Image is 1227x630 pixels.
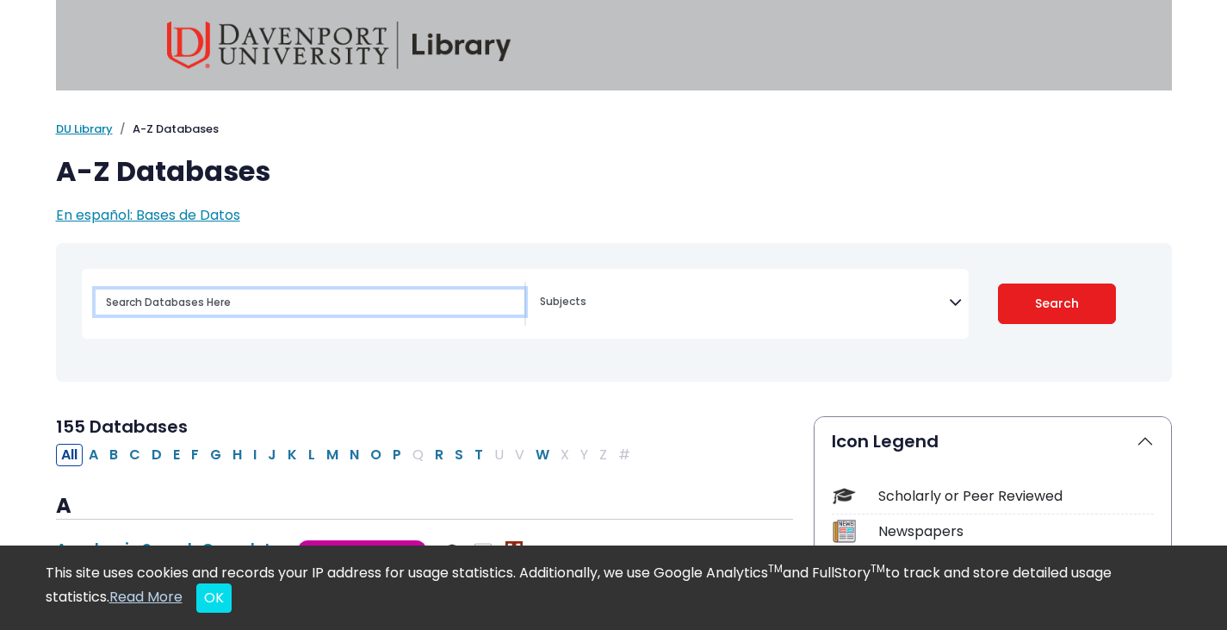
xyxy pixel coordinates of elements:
[321,444,344,466] button: Filter Results M
[104,444,123,466] button: Filter Results B
[56,415,188,439] span: 155 Databases
[815,417,1171,465] button: Icon Legend
[833,484,856,508] img: Icon Scholarly or Peer Reviewed
[303,444,320,466] button: Filter Results L
[227,444,247,466] button: Filter Results H
[443,541,461,558] img: Scholarly or Peer Reviewed
[186,444,204,466] button: Filter Results F
[168,444,185,466] button: Filter Results E
[46,563,1182,613] div: This site uses cookies and records your IP address for usage statistics. Additionally, we use Goo...
[878,521,1154,542] div: Newspapers
[205,444,226,466] button: Filter Results G
[365,444,387,466] button: Filter Results O
[833,520,856,543] img: Icon Newspapers
[998,284,1116,324] button: Submit for Search Results
[282,444,302,466] button: Filter Results K
[387,444,406,466] button: Filter Results P
[56,444,83,466] button: All
[263,444,282,466] button: Filter Results J
[84,444,103,466] button: Filter Results A
[56,243,1172,382] nav: Search filters
[196,583,232,613] button: Close
[474,541,492,558] img: Audio & Video
[344,444,364,466] button: Filter Results N
[298,540,426,560] span: Good Starting Point
[878,486,1154,507] div: Scholarly or Peer Reviewed
[248,444,262,466] button: Filter Results I
[56,444,637,464] div: Alpha-list to filter by first letter of database name
[146,444,167,466] button: Filter Results D
[56,538,281,559] a: Academic Search Complete
[113,121,219,138] li: A-Z Databases
[530,444,555,466] button: Filter Results W
[167,22,511,69] img: Davenport University Library
[469,444,488,466] button: Filter Results T
[449,444,468,466] button: Filter Results S
[56,205,240,225] a: En español: Bases de Datos
[56,121,113,137] a: DU Library
[540,296,949,310] textarea: Search
[56,121,1172,138] nav: breadcrumb
[56,494,793,520] h3: A
[56,155,1172,188] h1: A-Z Databases
[109,587,183,607] a: Read More
[96,290,524,315] input: Search database by title or keyword
[871,561,885,576] sup: TM
[124,444,146,466] button: Filter Results C
[430,444,449,466] button: Filter Results R
[505,541,523,558] img: MeL (Michigan electronic Library)
[768,561,783,576] sup: TM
